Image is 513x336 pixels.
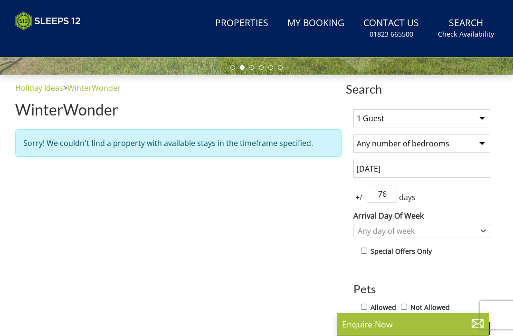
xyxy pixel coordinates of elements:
h3: Pets [353,283,490,295]
a: Properties [211,13,272,34]
span: > [63,83,67,93]
a: WinterWonder [67,83,121,93]
h1: WinterWonder [15,101,342,118]
img: Sleeps 12 [15,11,81,30]
div: Combobox [353,224,490,238]
label: Arrival Day Of Week [353,210,490,221]
a: Holiday Ideas [15,83,63,93]
small: 01823 665500 [370,29,413,39]
small: Check Availability [438,29,494,39]
input: Arrival Date [353,160,490,178]
label: Allowed [370,302,396,313]
div: Sorry! We couldn't find a property with available stays in the timeframe specified. [15,129,342,157]
a: SearchCheck Availability [434,13,498,44]
label: Not Allowed [410,302,450,313]
span: days [397,192,418,203]
div: Any day of week [355,226,478,236]
p: Enquire Now [342,318,484,330]
span: Search [346,82,498,96]
span: +/- [353,192,367,203]
a: My Booking [284,13,348,34]
label: Special Offers Only [370,246,432,257]
a: Contact Us01823 665500 [360,13,423,44]
iframe: Customer reviews powered by Trustpilot [10,36,110,44]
